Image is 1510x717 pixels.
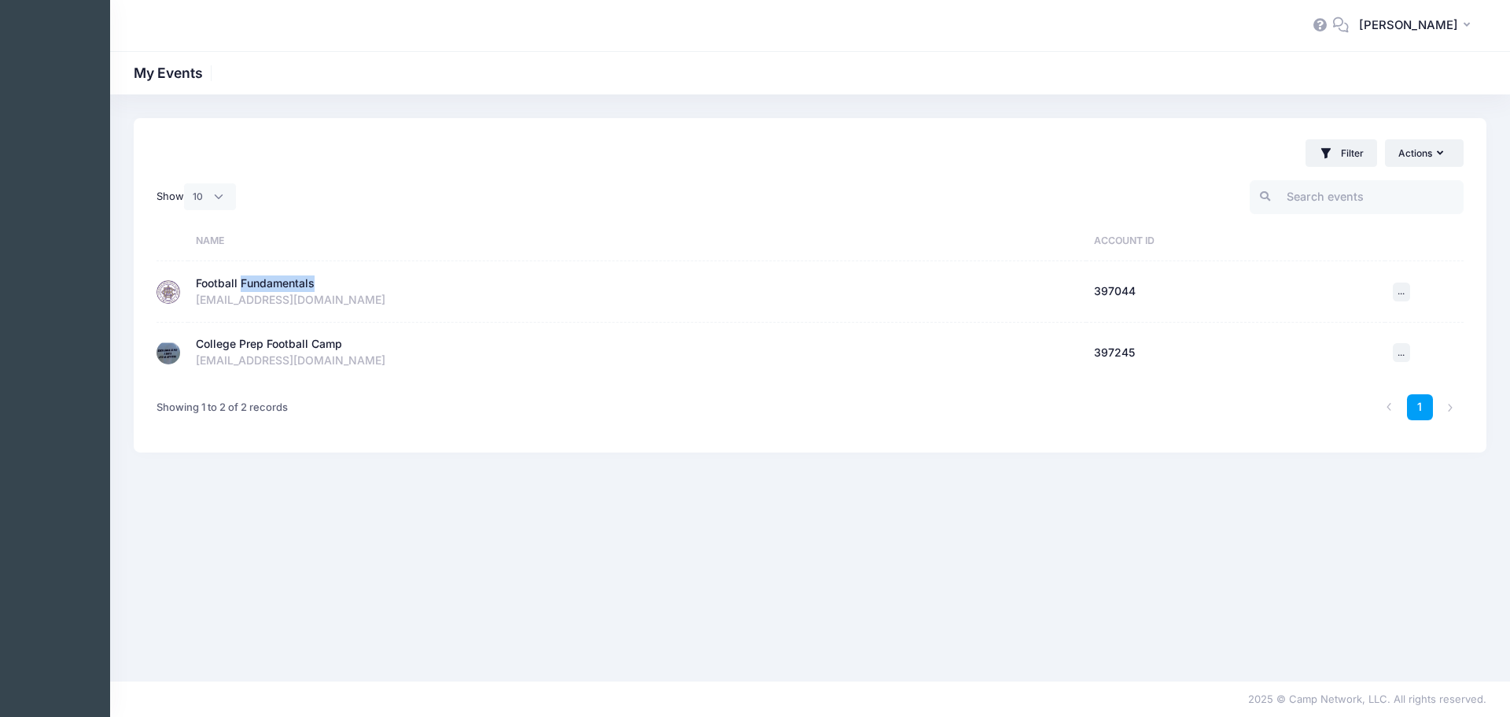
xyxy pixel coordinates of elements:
a: 1 [1407,394,1433,420]
div: [EMAIL_ADDRESS][DOMAIN_NAME] [196,353,1078,369]
button: Actions [1385,139,1464,166]
div: College Prep Football Camp [196,336,342,353]
img: College Prep Football Camp [157,341,180,364]
td: 397044 [1086,261,1385,323]
button: [PERSON_NAME] [1349,8,1486,44]
th: Name: activate to sort column ascending [188,220,1086,261]
h1: My Events [134,65,216,81]
span: [PERSON_NAME] [1359,17,1458,34]
th: Account ID: activate to sort column ascending [1086,220,1385,261]
select: Show [184,183,236,210]
button: ... [1393,343,1410,362]
button: ... [1393,283,1410,301]
input: Search events [1250,180,1464,214]
label: Show [157,183,236,210]
td: 397245 [1086,323,1385,383]
div: [EMAIL_ADDRESS][DOMAIN_NAME] [196,292,1078,309]
span: ... [1398,347,1405,358]
img: Football Fundamentals [157,280,180,304]
div: Football Fundamentals [196,275,315,292]
div: Showing 1 to 2 of 2 records [157,390,288,426]
span: 2025 © Camp Network, LLC. All rights reserved. [1248,693,1486,705]
button: Filter [1306,139,1377,167]
span: ... [1398,286,1405,297]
